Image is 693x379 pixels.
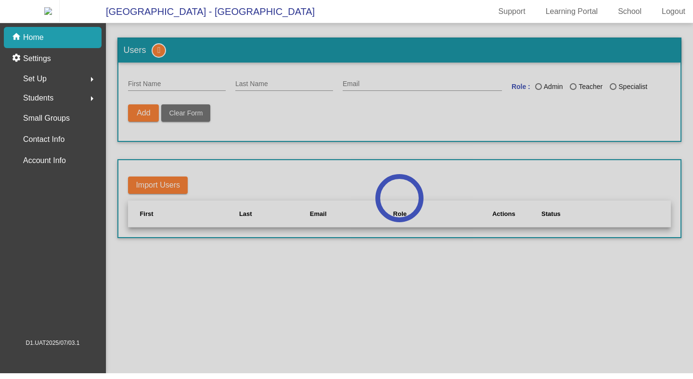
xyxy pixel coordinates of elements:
a: Learning Portal [538,4,606,19]
mat-icon: arrow_right [86,93,98,104]
p: Settings [23,53,51,64]
p: Small Groups [23,112,70,125]
p: Home [23,32,44,43]
span: Set Up [23,72,47,86]
mat-icon: arrow_right [86,74,98,85]
mat-icon: settings [12,53,23,64]
span: Students [23,91,53,105]
p: Contact Info [23,133,64,146]
a: School [610,4,649,19]
a: Logout [654,4,693,19]
a: Support [491,4,533,19]
p: Account Info [23,154,66,167]
mat-icon: home [12,32,23,43]
span: [GEOGRAPHIC_DATA] - [GEOGRAPHIC_DATA] [96,4,315,19]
